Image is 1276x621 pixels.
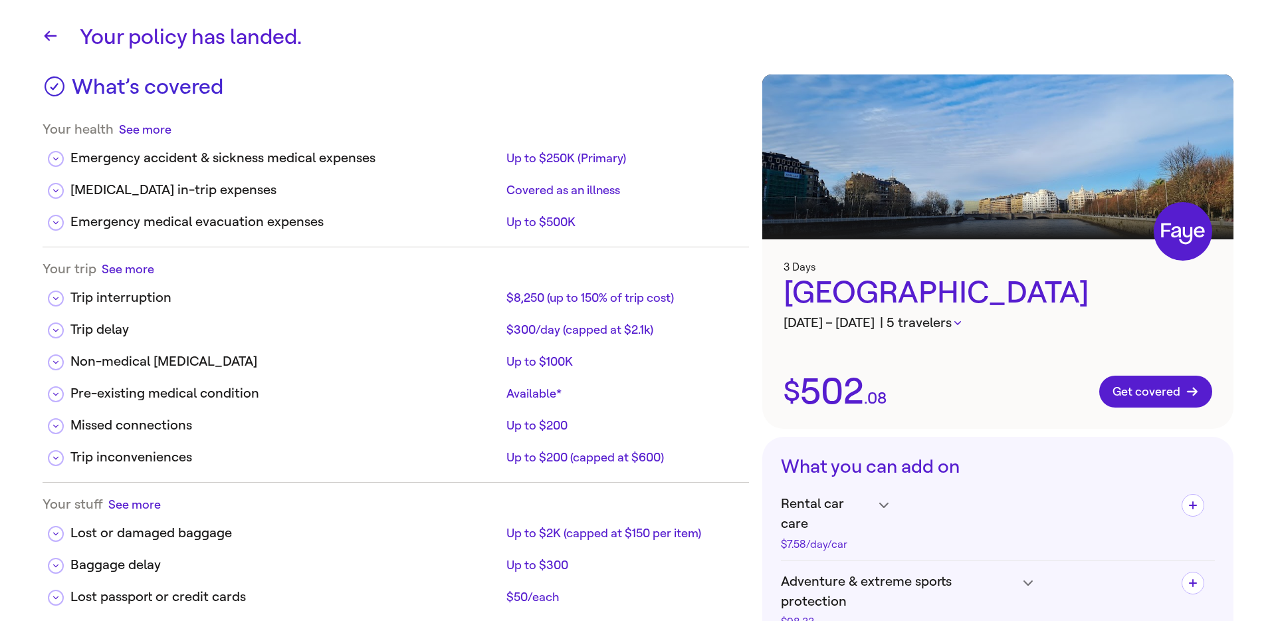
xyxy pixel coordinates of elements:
[43,545,749,576] div: Baggage delayUp to $300
[506,150,738,166] div: Up to $250K (Primary)
[506,354,738,370] div: Up to $100K
[1182,494,1204,517] button: Add
[70,148,501,168] div: Emergency accident & sickness medical expenses
[506,557,738,573] div: Up to $300
[80,21,1233,53] h1: Your policy has landed.
[781,494,873,534] span: Rental car care
[506,449,738,465] div: Up to $200 (capped at $600)
[43,121,749,138] div: Your health
[781,572,1017,612] span: Adventure & extreme sports protection
[43,513,749,545] div: Lost or damaged baggageUp to $2K (capped at $150 per item)
[43,576,749,608] div: Lost passport or credit cards$50/each
[43,341,749,373] div: Non-medical [MEDICAL_DATA]Up to $100K
[70,416,501,435] div: Missed connections
[70,523,501,543] div: Lost or damaged baggage
[70,288,501,308] div: Trip interruption
[70,384,501,404] div: Pre-existing medical condition
[506,418,738,434] div: Up to $200
[781,539,873,550] div: $7.58
[506,214,738,230] div: Up to $500K
[506,322,738,338] div: $300/day (capped at $2.1k)
[864,390,867,406] span: .
[784,273,1212,313] div: [GEOGRAPHIC_DATA]
[880,313,961,333] button: | 5 travelers
[108,496,161,513] button: See more
[43,309,749,341] div: Trip delay$300/day (capped at $2.1k)
[506,589,738,605] div: $50/each
[506,290,738,306] div: $8,250 (up to 150% of trip cost)
[43,138,749,170] div: Emergency accident & sickness medical expensesUp to $250K (Primary)
[43,170,749,201] div: [MEDICAL_DATA] in-trip expensesCovered as an illness
[784,313,1212,333] h3: [DATE] – [DATE]
[70,555,501,575] div: Baggage delay
[506,182,738,198] div: Covered as an illness
[43,405,749,437] div: Missed connectionsUp to $200
[102,261,154,277] button: See more
[70,180,501,200] div: [MEDICAL_DATA] in-trip expenses
[43,373,749,405] div: Pre-existing medical conditionAvailable*
[43,437,749,469] div: Trip inconveniencesUp to $200 (capped at $600)
[43,261,749,277] div: Your trip
[781,455,1215,478] h3: What you can add on
[784,378,800,406] span: $
[784,261,1212,273] h3: 3 Days
[43,201,749,233] div: Emergency medical evacuation expensesUp to $500K
[70,212,501,232] div: Emergency medical evacuation expenses
[506,525,738,541] div: Up to $2K (capped at $150 per item)
[1182,572,1204,594] button: Add
[506,386,738,402] div: Available*
[43,496,749,513] div: Your stuff
[806,538,847,551] span: /day/car
[70,587,501,607] div: Lost passport or credit cards
[800,374,864,410] span: 502
[70,352,501,372] div: Non-medical [MEDICAL_DATA]
[867,390,887,406] span: 08
[72,74,223,108] h3: What’s covered
[70,320,501,340] div: Trip delay
[781,494,1154,550] h4: Rental car care$7.58/day/car
[43,277,749,309] div: Trip interruption$8,250 (up to 150% of trip cost)
[70,447,501,467] div: Trip inconveniences
[1113,385,1199,398] span: Get covered
[119,121,171,138] button: See more
[1099,376,1212,408] button: Get covered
